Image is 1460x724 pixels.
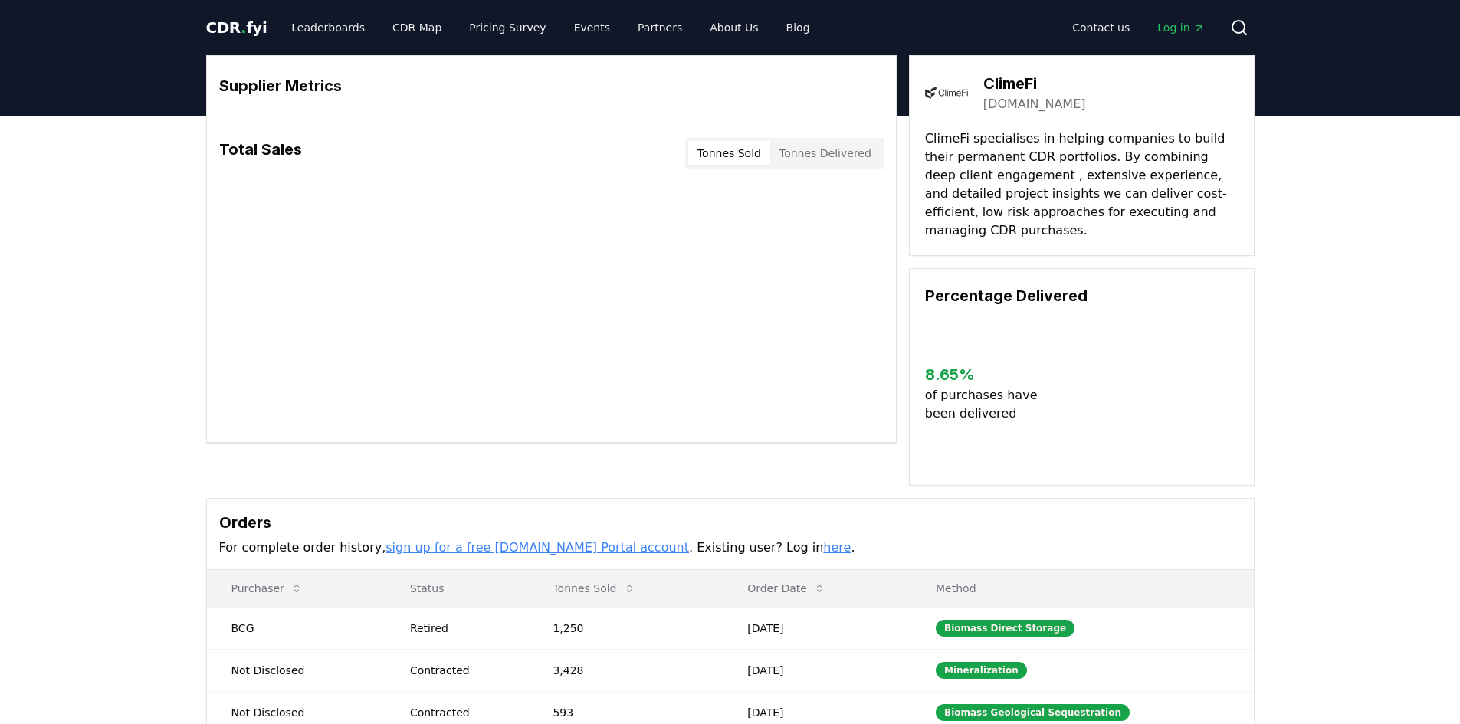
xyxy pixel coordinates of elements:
[774,14,822,41] a: Blog
[625,14,694,41] a: Partners
[1145,14,1217,41] a: Log in
[983,95,1086,113] a: [DOMAIN_NAME]
[410,663,517,678] div: Contracted
[410,705,517,720] div: Contracted
[697,14,770,41] a: About Us
[983,72,1086,95] h3: ClimeFi
[219,511,1242,534] h3: Orders
[562,14,622,41] a: Events
[219,573,315,604] button: Purchaser
[723,607,911,649] td: [DATE]
[540,573,647,604] button: Tonnes Sold
[528,649,723,691] td: 3,428
[925,363,1050,386] h3: 8.65 %
[219,74,884,97] h3: Supplier Metrics
[1060,14,1142,41] a: Contact us
[380,14,454,41] a: CDR Map
[823,540,851,555] a: here
[735,573,838,604] button: Order Date
[925,71,968,114] img: ClimeFi-logo
[925,386,1050,423] p: of purchases have been delivered
[279,14,822,41] nav: Main
[528,607,723,649] td: 1,250
[936,704,1130,721] div: Biomass Geological Sequestration
[386,540,689,555] a: sign up for a free [DOMAIN_NAME] Portal account
[241,18,246,37] span: .
[279,14,377,41] a: Leaderboards
[219,138,302,169] h3: Total Sales
[1157,20,1205,35] span: Log in
[924,581,1241,596] p: Method
[219,539,1242,557] p: For complete order history, . Existing user? Log in .
[207,649,386,691] td: Not Disclosed
[925,129,1239,240] p: ClimeFi specialises in helping companies to build their permanent CDR portfolios. By combining de...
[207,607,386,649] td: BCG
[457,14,558,41] a: Pricing Survey
[723,649,911,691] td: [DATE]
[410,621,517,636] div: Retired
[1060,14,1217,41] nav: Main
[206,18,267,37] span: CDR fyi
[688,141,770,165] button: Tonnes Sold
[936,620,1074,637] div: Biomass Direct Storage
[770,141,881,165] button: Tonnes Delivered
[936,662,1027,679] div: Mineralization
[398,581,517,596] p: Status
[925,284,1239,307] h3: Percentage Delivered
[206,17,267,38] a: CDR.fyi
